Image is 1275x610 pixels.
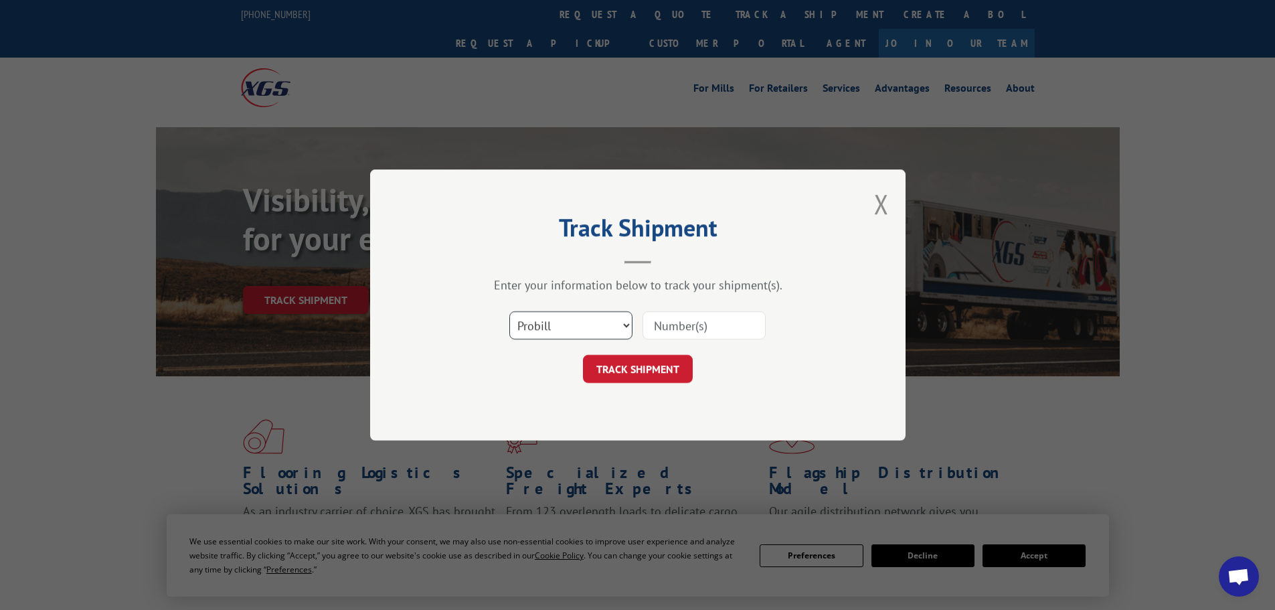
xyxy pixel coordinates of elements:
[643,311,766,339] input: Number(s)
[1219,556,1259,597] div: Open chat
[874,186,889,222] button: Close modal
[437,277,839,293] div: Enter your information below to track your shipment(s).
[437,218,839,244] h2: Track Shipment
[583,355,693,383] button: TRACK SHIPMENT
